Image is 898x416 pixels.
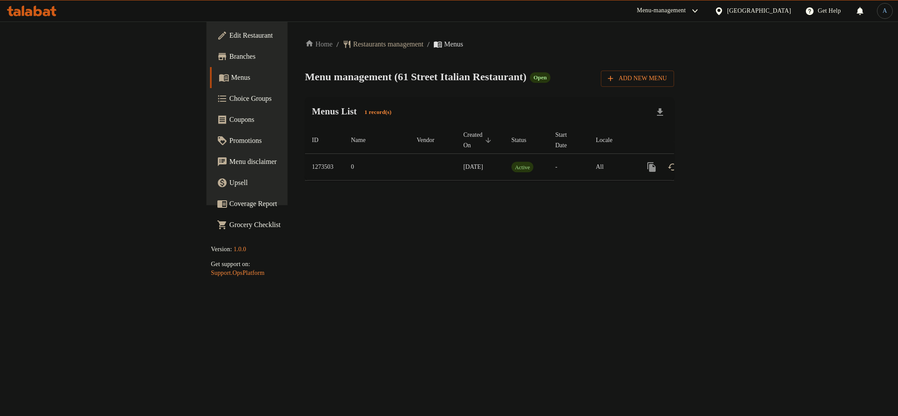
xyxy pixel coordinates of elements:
[229,135,349,146] span: Promotions
[234,246,246,252] span: 1.0.0
[530,74,550,81] span: Open
[229,199,349,209] span: Coverage Report
[210,109,356,130] a: Coupons
[650,102,671,123] div: Export file
[210,193,356,214] a: Coverage Report
[305,71,527,82] span: Menu management ( 61 Street Italian Restaurant )
[210,88,356,109] a: Choice Groups
[210,214,356,235] a: Grocery Checklist
[211,270,264,276] a: Support.OpsPlatform
[229,30,349,41] span: Edit Restaurant
[231,72,349,83] span: Menus
[511,135,538,146] span: Status
[211,261,250,267] span: Get support on:
[305,39,674,50] nav: breadcrumb
[210,130,356,151] a: Promotions
[210,67,356,88] a: Menus
[427,39,430,50] li: /
[305,127,733,181] table: enhanced table
[463,164,483,170] span: [DATE]
[417,135,446,146] span: Vendor
[359,108,397,117] span: 1 record(s)
[883,6,887,16] span: A
[229,220,349,230] span: Grocery Checklist
[229,51,349,62] span: Branches
[463,130,494,151] span: Created On
[555,130,578,151] span: Start Date
[343,39,423,50] a: Restaurants management
[444,39,463,50] span: Menus
[589,154,634,181] td: All
[211,246,232,252] span: Version:
[727,6,791,16] div: [GEOGRAPHIC_DATA]
[634,127,732,154] th: Actions
[662,156,683,178] button: Change Status
[351,135,377,146] span: Name
[210,151,356,172] a: Menu disclaimer
[229,114,349,125] span: Coupons
[210,25,356,46] a: Edit Restaurant
[229,93,349,104] span: Choice Groups
[511,162,534,172] span: Active
[229,156,349,167] span: Menu disclaimer
[312,135,330,146] span: ID
[229,178,349,188] span: Upsell
[608,73,667,84] span: Add New Menu
[359,106,397,120] div: Total records count
[601,71,674,87] button: Add New Menu
[210,46,356,67] a: Branches
[641,156,662,178] button: more
[596,135,624,146] span: Locale
[548,154,589,181] td: -
[530,72,550,83] div: Open
[344,154,410,181] td: 0
[210,172,356,193] a: Upsell
[637,6,686,16] div: Menu-management
[312,105,397,119] h2: Menus List
[353,39,423,50] span: Restaurants management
